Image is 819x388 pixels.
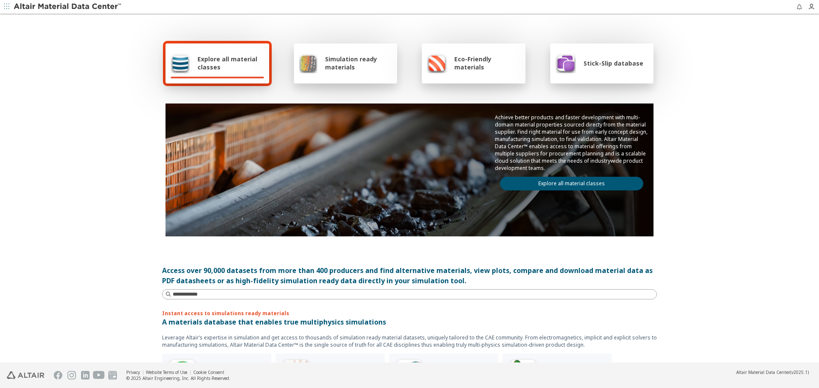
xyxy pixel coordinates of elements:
[427,53,447,73] img: Eco-Friendly materials
[197,55,264,71] span: Explore all material classes
[495,114,648,172] p: Achieve better products and faster development with multi-domain material properties sourced dire...
[325,55,392,71] span: Simulation ready materials
[555,53,576,73] img: Stick-Slip database
[7,371,44,379] img: Altair Engineering
[500,177,643,190] a: Explore all material classes
[736,369,790,375] span: Altair Material Data Center
[146,369,187,375] a: Website Terms of Use
[193,369,224,375] a: Cookie Consent
[162,334,657,348] p: Leverage Altair’s expertise in simulation and get access to thousands of simulation ready materia...
[171,53,190,73] img: Explore all material classes
[126,369,140,375] a: Privacy
[584,59,643,67] span: Stick-Slip database
[454,55,520,71] span: Eco-Friendly materials
[126,375,230,381] div: © 2025 Altair Engineering, Inc. All Rights Reserved.
[14,3,122,11] img: Altair Material Data Center
[162,265,657,286] div: Access over 90,000 datasets from more than 400 producers and find alternative materials, view plo...
[162,317,657,327] p: A materials database that enables true multiphysics simulations
[162,310,657,317] p: Instant access to simulations ready materials
[299,53,317,73] img: Simulation ready materials
[736,369,809,375] div: (v2025.1)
